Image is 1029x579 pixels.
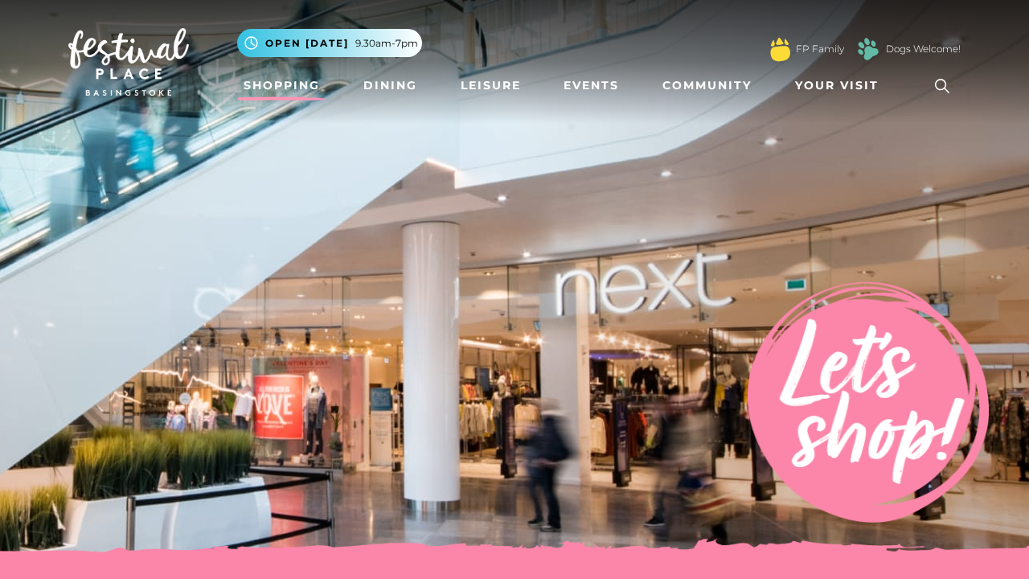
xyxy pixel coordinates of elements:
img: Festival Place Logo [68,28,189,96]
a: Community [656,71,758,101]
span: Your Visit [795,77,879,94]
span: 9.30am-7pm [355,36,418,51]
span: Open [DATE] [265,36,349,51]
a: Dining [357,71,424,101]
a: Leisure [454,71,527,101]
a: Your Visit [789,71,893,101]
a: Events [557,71,625,101]
a: Shopping [237,71,326,101]
a: Dogs Welcome! [886,42,961,56]
a: FP Family [796,42,844,56]
button: Open [DATE] 9.30am-7pm [237,29,422,57]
